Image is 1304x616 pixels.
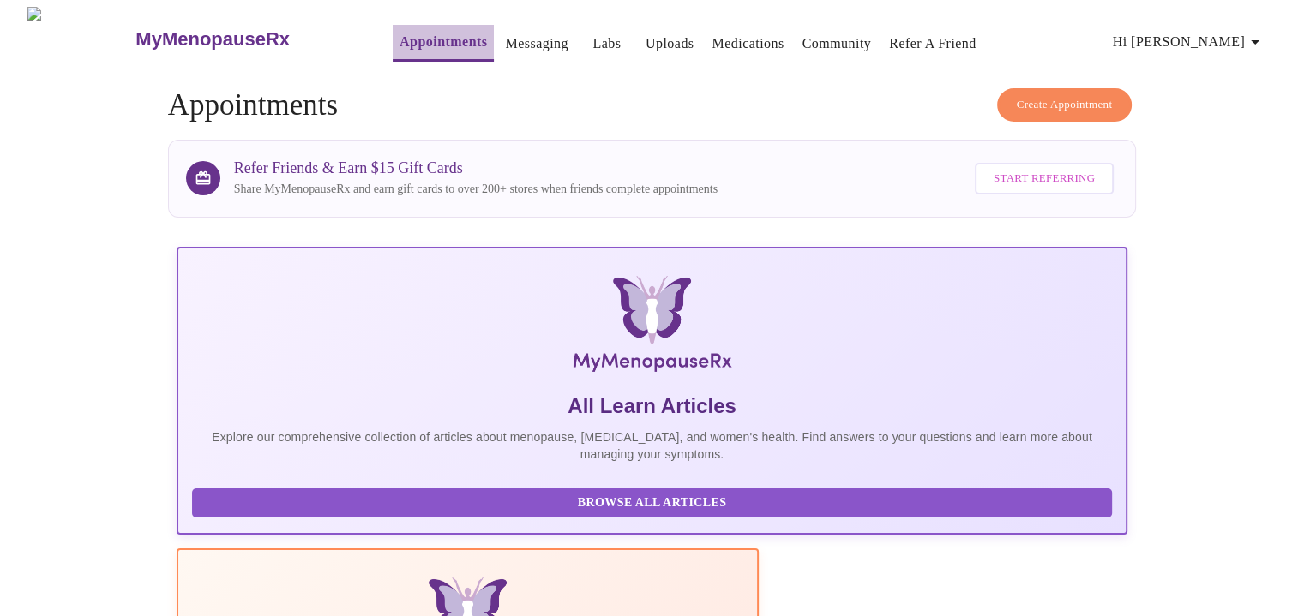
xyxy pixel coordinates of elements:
button: Appointments [393,25,494,62]
img: MyMenopauseRx Logo [27,7,134,71]
a: Messaging [505,32,568,56]
button: Start Referring [975,163,1114,194]
button: Create Appointment [997,88,1133,122]
a: Medications [712,32,784,56]
a: Browse All Articles [192,494,1117,509]
h3: MyMenopauseRx [135,28,290,51]
button: Messaging [498,27,574,61]
span: Browse All Articles [209,493,1096,514]
img: MyMenopauseRx Logo [334,276,969,379]
a: Community [802,32,872,56]
button: Refer a Friend [882,27,983,61]
a: MyMenopauseRx [134,9,358,69]
button: Community [796,27,879,61]
a: Labs [592,32,621,56]
span: Hi [PERSON_NAME] [1113,30,1265,54]
h5: All Learn Articles [192,392,1113,420]
a: Refer a Friend [889,32,976,56]
button: Uploads [639,27,701,61]
button: Hi [PERSON_NAME] [1106,25,1272,59]
span: Start Referring [994,169,1095,188]
h3: Refer Friends & Earn $15 Gift Cards [234,159,718,177]
p: Share MyMenopauseRx and earn gift cards to over 200+ stores when friends complete appointments [234,181,718,198]
span: Create Appointment [1017,95,1113,115]
button: Labs [580,27,634,61]
a: Uploads [646,32,694,56]
p: Explore our comprehensive collection of articles about menopause, [MEDICAL_DATA], and women's hea... [192,428,1113,463]
a: Start Referring [970,154,1118,203]
button: Browse All Articles [192,488,1113,518]
button: Medications [705,27,790,61]
h4: Appointments [168,88,1137,123]
a: Appointments [400,30,487,54]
